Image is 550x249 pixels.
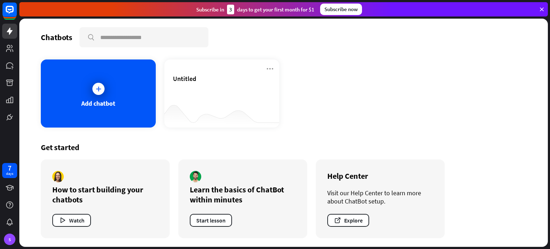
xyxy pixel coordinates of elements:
div: Get started [41,142,526,152]
button: Open LiveChat chat widget [6,3,27,24]
div: Learn the basics of ChatBot within minutes [190,185,296,205]
div: Subscribe now [320,4,362,15]
button: Explore [327,214,369,227]
div: 7 [8,165,11,171]
div: Subscribe in days to get your first month for $1 [196,5,314,14]
div: Visit our Help Center to learn more about ChatBot setup. [327,189,433,205]
img: author [190,171,201,182]
span: Untitled [173,75,196,83]
div: How to start building your chatbots [52,185,158,205]
button: Watch [52,214,91,227]
div: S [4,234,15,245]
a: 7 days [2,163,17,178]
img: author [52,171,64,182]
button: Start lesson [190,214,232,227]
div: Chatbots [41,32,72,42]
div: days [6,171,13,176]
div: Add chatbot [81,99,115,107]
div: Help Center [327,171,433,181]
div: 3 [227,5,234,14]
